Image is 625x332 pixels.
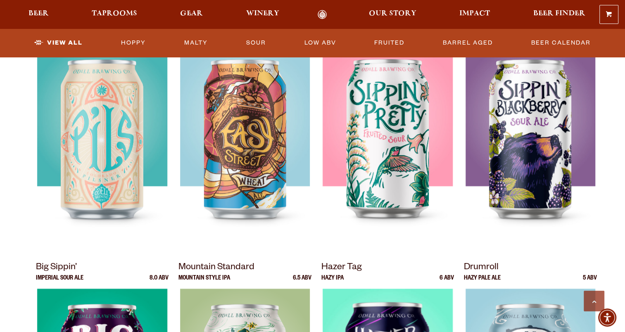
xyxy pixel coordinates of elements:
[364,10,422,19] a: Our Story
[178,261,311,275] p: Mountain Standard
[180,10,203,17] span: Gear
[246,10,279,17] span: Winery
[321,275,344,289] p: Hazy IPA
[23,10,54,19] a: Beer
[440,275,454,289] p: 6 ABV
[92,10,137,17] span: Taprooms
[118,33,149,52] a: Hoppy
[459,10,490,17] span: Impact
[583,275,597,289] p: 5 ABV
[180,44,310,251] img: Easy Street
[371,33,408,52] a: Fruited
[464,261,597,275] p: Drumroll
[301,33,339,52] a: Low ABV
[464,275,501,289] p: Hazy Pale Ale
[86,10,143,19] a: Taprooms
[178,16,311,251] a: Easy Street Wheat 4.6 ABV Easy Street Easy Street
[321,261,454,275] p: Hazer Tag
[598,308,616,327] div: Accessibility Menu
[528,33,594,52] a: Beer Calendar
[369,10,416,17] span: Our Story
[150,275,169,289] p: 8.0 ABV
[307,10,338,19] a: Odell Home
[533,10,585,17] span: Beer Finder
[454,10,495,19] a: Impact
[29,10,49,17] span: Beer
[293,275,311,289] p: 6.5 ABV
[36,275,83,289] p: Imperial Sour Ale
[323,44,452,251] img: Sippin’ Pretty
[241,10,285,19] a: Winery
[440,33,496,52] a: Barrel Aged
[464,16,597,251] a: Sippin’ Blackberry Blackberry Sour 4.6 ABV Sippin’ Blackberry Sippin’ Blackberry
[31,33,86,52] a: View All
[36,16,169,251] a: [PERSON_NAME] Pilsner 5.0 ABV Odell Pils Odell Pils
[175,10,208,19] a: Gear
[321,16,454,251] a: [PERSON_NAME]’ Pretty Fruited Sour 4.5 ABV Sippin’ Pretty Sippin’ Pretty
[466,44,595,251] img: Sippin’ Blackberry
[36,261,169,275] p: Big Sippin’
[181,33,211,52] a: Malty
[243,33,269,52] a: Sour
[528,10,590,19] a: Beer Finder
[37,44,167,251] img: Odell Pils
[584,291,604,311] a: Scroll to top
[178,275,230,289] p: Mountain Style IPA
